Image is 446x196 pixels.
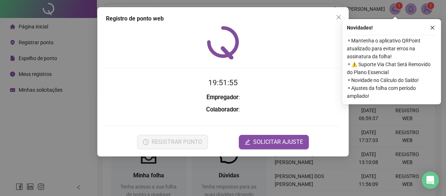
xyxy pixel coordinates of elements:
[245,139,250,145] span: edit
[239,135,309,149] button: editSOLICITAR AJUSTE
[207,26,239,59] img: QRPoint
[336,14,342,20] span: close
[347,37,437,60] span: ⚬ Mantenha o aplicativo QRPoint atualizado para evitar erros na assinatura da folha!
[422,172,439,189] div: Open Intercom Messenger
[347,24,373,32] span: Novidades !
[106,93,340,102] h3: :
[137,135,208,149] button: REGISTRAR PONTO
[347,84,437,100] span: ⚬ Ajustes da folha com período ampliado!
[206,94,238,101] strong: Empregador
[347,60,437,76] span: ⚬ ⚠️ Suporte Via Chat Será Removido do Plano Essencial
[253,138,303,146] span: SOLICITAR AJUSTE
[430,25,435,30] span: close
[106,14,340,23] div: Registro de ponto web
[347,76,437,84] span: ⚬ Novidade no Cálculo do Saldo!
[208,78,238,87] time: 19:51:55
[106,105,340,114] h3: :
[333,12,344,23] button: Close
[206,106,238,113] strong: Colaborador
